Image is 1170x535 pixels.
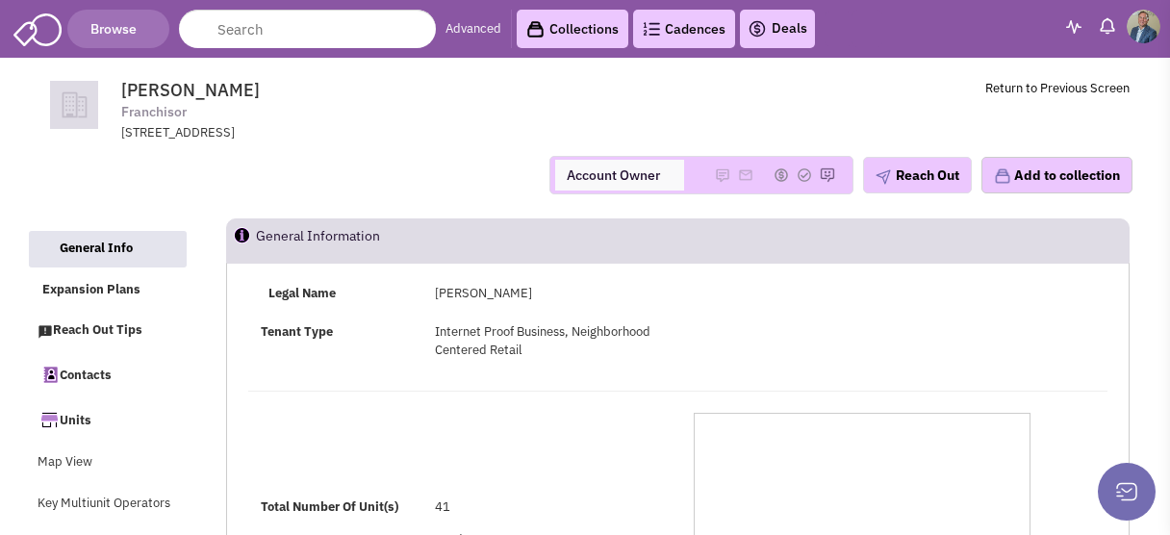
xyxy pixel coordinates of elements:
[88,20,149,38] span: Browse
[422,285,666,303] div: [PERSON_NAME]
[797,167,812,183] img: Please add to your accounts
[633,10,735,48] a: Cadences
[121,79,260,101] span: [PERSON_NAME]
[28,272,186,309] a: Expansion Plans
[526,20,545,38] img: icon-collection-lavender-black.svg
[67,10,169,48] button: Browse
[643,22,660,36] img: Cadences_logo.png
[517,10,628,48] a: Collections
[774,167,789,183] img: Please add to your accounts
[28,445,186,481] a: Map View
[994,167,1011,185] img: icon-collection-lavender.png
[532,160,668,191] span: Account Owner
[121,124,623,142] div: [STREET_ADDRESS]
[256,219,380,262] h2: General Information
[29,231,187,267] a: General Info
[40,81,108,129] img: icon-default-company.png
[422,323,666,359] div: Internet Proof Business, Neighborhood Centered Retail
[28,486,186,522] a: Key Multiunit Operators
[121,102,187,122] span: Franchisor
[748,17,807,40] a: Deals
[730,167,746,183] img: Please add to your accounts
[28,354,186,395] a: Contacts
[820,167,835,183] img: Please add to your accounts
[278,285,345,301] strong: Legal Name
[876,169,891,185] img: plane.png
[748,17,767,40] img: icon-deals.svg
[28,313,186,349] a: Reach Out Tips
[28,399,186,440] a: Units
[707,167,723,183] img: Please add to your accounts
[985,80,1130,96] a: Return to Previous Screen
[179,10,436,48] input: Search
[261,323,333,340] strong: Tenant Type
[422,498,666,517] div: 41
[981,157,1132,193] button: Add to collection
[13,10,62,46] img: SmartAdmin
[1127,10,1160,43] img: Brian Merz
[445,20,501,38] a: Advanced
[261,498,398,515] b: Total Number Of Unit(s)
[863,157,972,193] button: Reach Out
